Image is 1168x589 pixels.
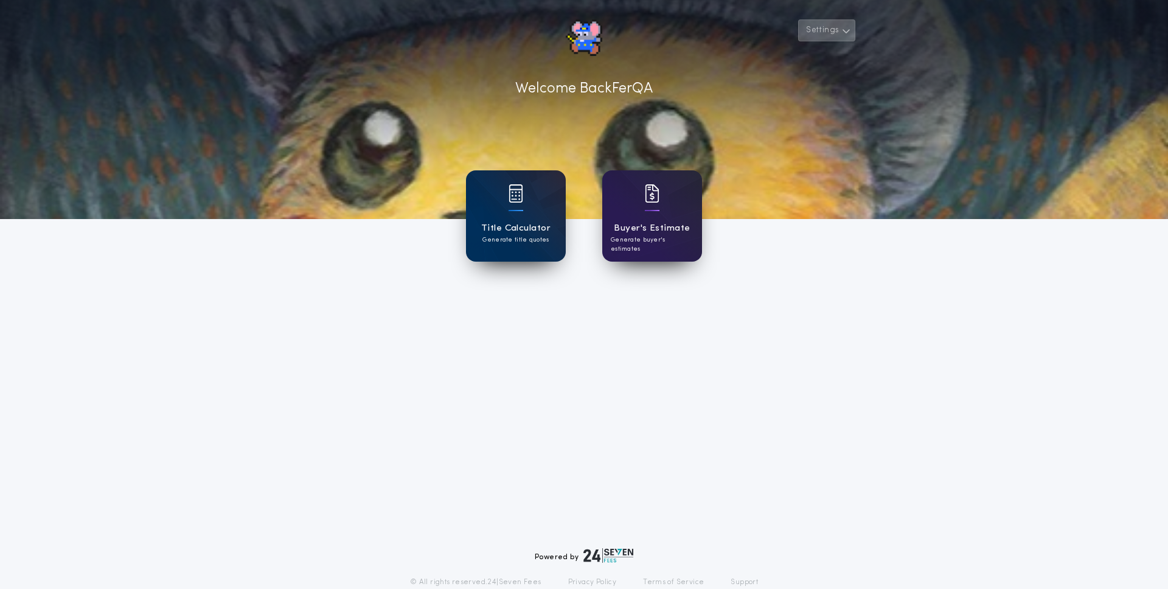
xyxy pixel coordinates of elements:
[568,577,617,587] a: Privacy Policy
[482,235,549,245] p: Generate title quotes
[515,78,653,100] p: Welcome Back FerQA
[583,548,633,563] img: logo
[509,184,523,203] img: card icon
[643,577,704,587] a: Terms of Service
[611,235,693,254] p: Generate buyer's estimates
[410,577,541,587] p: © All rights reserved. 24|Seven Fees
[481,221,551,235] h1: Title Calculator
[566,19,602,56] img: account-logo
[614,221,690,235] h1: Buyer's Estimate
[731,577,758,587] a: Support
[798,19,855,41] button: Settings
[645,184,659,203] img: card icon
[602,170,702,262] a: card iconBuyer's EstimateGenerate buyer's estimates
[535,548,633,563] div: Powered by
[466,170,566,262] a: card iconTitle CalculatorGenerate title quotes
